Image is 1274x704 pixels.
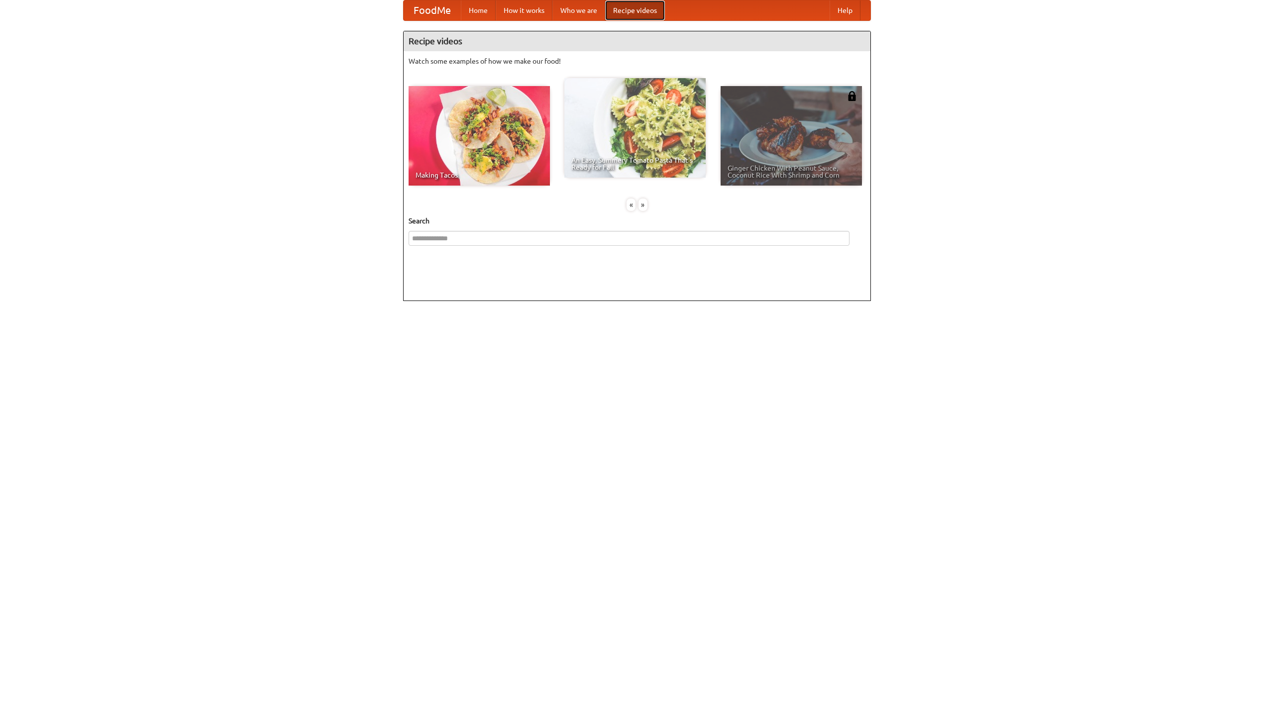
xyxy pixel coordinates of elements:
a: An Easy, Summery Tomato Pasta That's Ready for Fall [564,78,706,178]
a: Help [830,0,860,20]
span: An Easy, Summery Tomato Pasta That's Ready for Fall [571,157,699,171]
a: Making Tacos [409,86,550,186]
a: Recipe videos [605,0,665,20]
h5: Search [409,216,865,226]
img: 483408.png [847,91,857,101]
a: Home [461,0,496,20]
a: Who we are [552,0,605,20]
div: » [638,199,647,211]
h4: Recipe videos [404,31,870,51]
a: FoodMe [404,0,461,20]
span: Making Tacos [416,172,543,179]
a: How it works [496,0,552,20]
p: Watch some examples of how we make our food! [409,56,865,66]
div: « [627,199,636,211]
